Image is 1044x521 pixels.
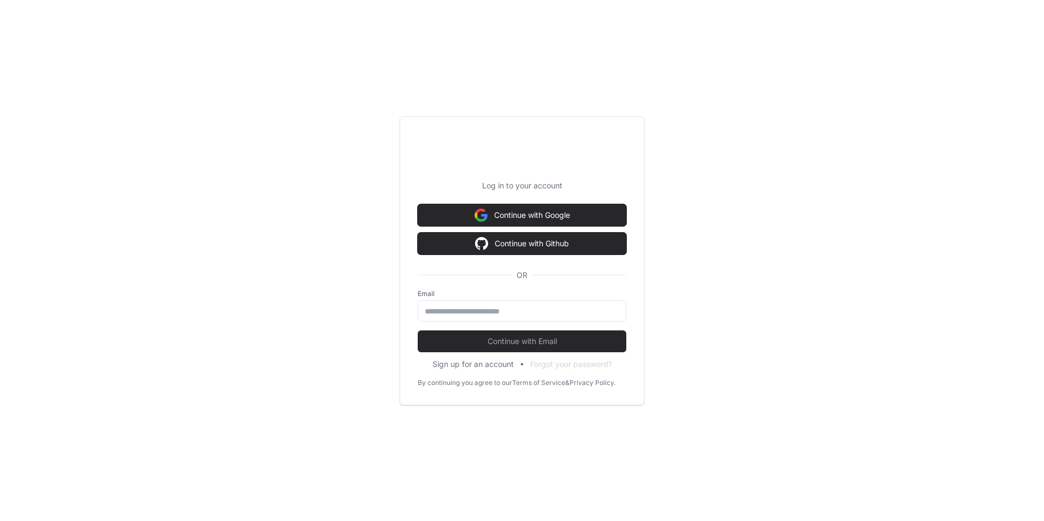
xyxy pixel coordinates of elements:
img: Sign in with google [475,233,488,254]
img: Sign in with google [474,204,488,226]
span: Continue with Email [418,336,626,347]
button: Forgot your password? [530,359,612,370]
button: Continue with Github [418,233,626,254]
p: Log in to your account [418,180,626,191]
label: Email [418,289,626,298]
button: Sign up for an account [432,359,514,370]
button: Continue with Google [418,204,626,226]
div: & [565,378,570,387]
span: OR [512,270,532,281]
a: Terms of Service [512,378,565,387]
div: By continuing you agree to our [418,378,512,387]
a: Privacy Policy. [570,378,615,387]
button: Continue with Email [418,330,626,352]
